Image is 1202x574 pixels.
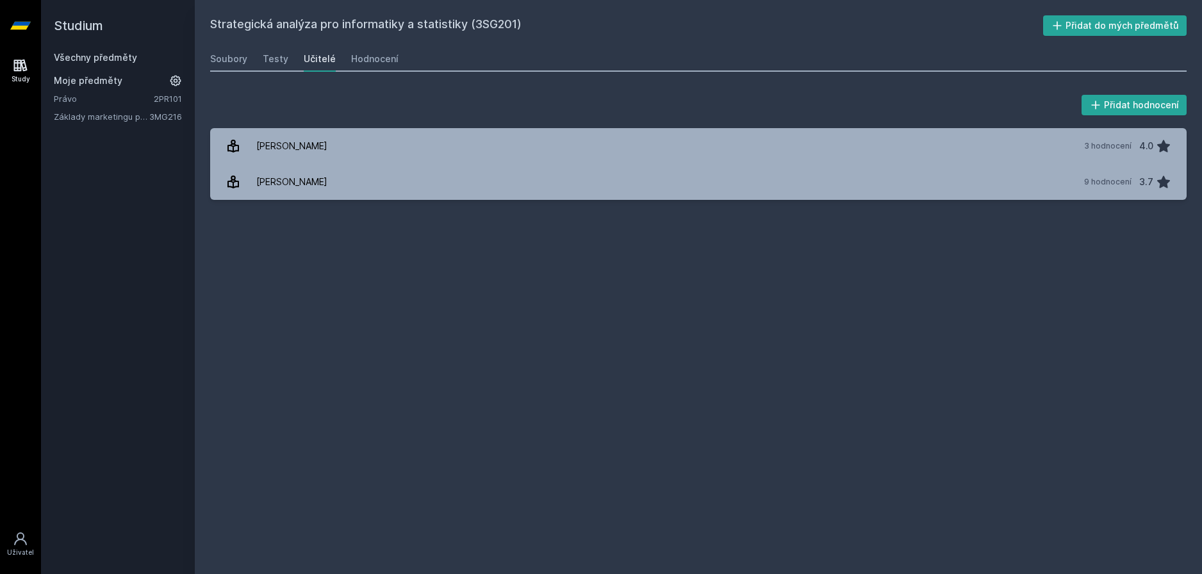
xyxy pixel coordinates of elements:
[3,51,38,90] a: Study
[210,164,1187,200] a: [PERSON_NAME] 9 hodnocení 3.7
[256,169,327,195] div: [PERSON_NAME]
[54,52,137,63] a: Všechny předměty
[351,53,399,65] div: Hodnocení
[1139,133,1153,159] div: 4.0
[12,74,30,84] div: Study
[210,128,1187,164] a: [PERSON_NAME] 3 hodnocení 4.0
[210,53,247,65] div: Soubory
[54,110,149,123] a: Základy marketingu pro informatiky a statistiky
[256,133,327,159] div: [PERSON_NAME]
[149,111,182,122] a: 3MG216
[263,53,288,65] div: Testy
[3,525,38,564] a: Uživatel
[1139,169,1153,195] div: 3.7
[154,94,182,104] a: 2PR101
[210,46,247,72] a: Soubory
[54,92,154,105] a: Právo
[210,15,1043,36] h2: Strategická analýza pro informatiky a statistiky (3SG201)
[304,53,336,65] div: Učitelé
[304,46,336,72] a: Učitelé
[54,74,122,87] span: Moje předměty
[1084,141,1132,151] div: 3 hodnocení
[263,46,288,72] a: Testy
[1084,177,1132,187] div: 9 hodnocení
[1043,15,1187,36] button: Přidat do mých předmětů
[7,548,34,557] div: Uživatel
[351,46,399,72] a: Hodnocení
[1082,95,1187,115] button: Přidat hodnocení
